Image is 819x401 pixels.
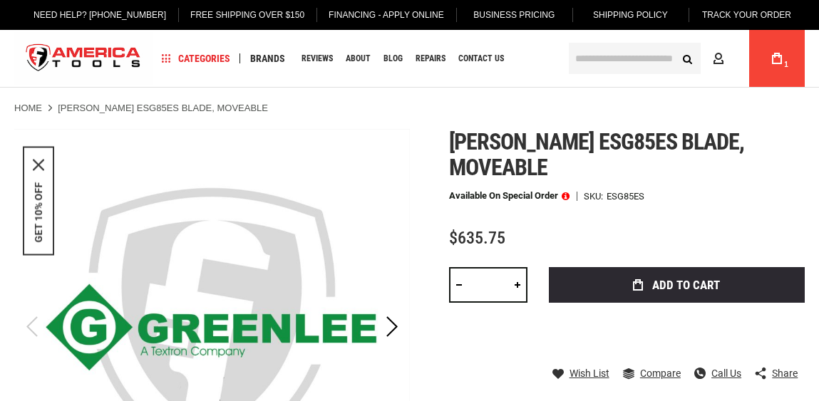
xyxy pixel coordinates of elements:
[546,307,808,348] iframe: Secure express checkout frame
[593,10,668,20] span: Shipping Policy
[449,191,570,201] p: Available on Special Order
[33,159,44,170] svg: close icon
[33,159,44,170] button: Close
[409,49,452,68] a: Repairs
[449,128,744,181] span: [PERSON_NAME] esg85es blade, moveable
[584,192,607,201] strong: SKU
[302,54,333,63] span: Reviews
[377,49,409,68] a: Blog
[244,49,292,68] a: Brands
[449,228,505,248] span: $635.75
[295,49,339,68] a: Reviews
[607,192,644,201] div: ESG85ES
[14,32,153,85] a: store logo
[619,356,819,401] iframe: LiveChat chat widget
[383,54,403,63] span: Blog
[549,267,805,303] button: Add to Cart
[652,279,720,291] span: Add to Cart
[552,367,609,380] a: Wish List
[570,368,609,378] span: Wish List
[416,54,445,63] span: Repairs
[33,182,44,242] button: GET 10% OFF
[458,54,504,63] span: Contact Us
[155,49,237,68] a: Categories
[346,54,371,63] span: About
[250,53,285,63] span: Brands
[162,53,230,63] span: Categories
[784,61,788,68] span: 1
[14,102,42,115] a: Home
[58,103,268,113] strong: [PERSON_NAME] ESG85ES BLADE, MOVEABLE
[339,49,377,68] a: About
[14,32,153,85] img: America Tools
[452,49,510,68] a: Contact Us
[763,30,790,87] a: 1
[674,45,701,72] button: Search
